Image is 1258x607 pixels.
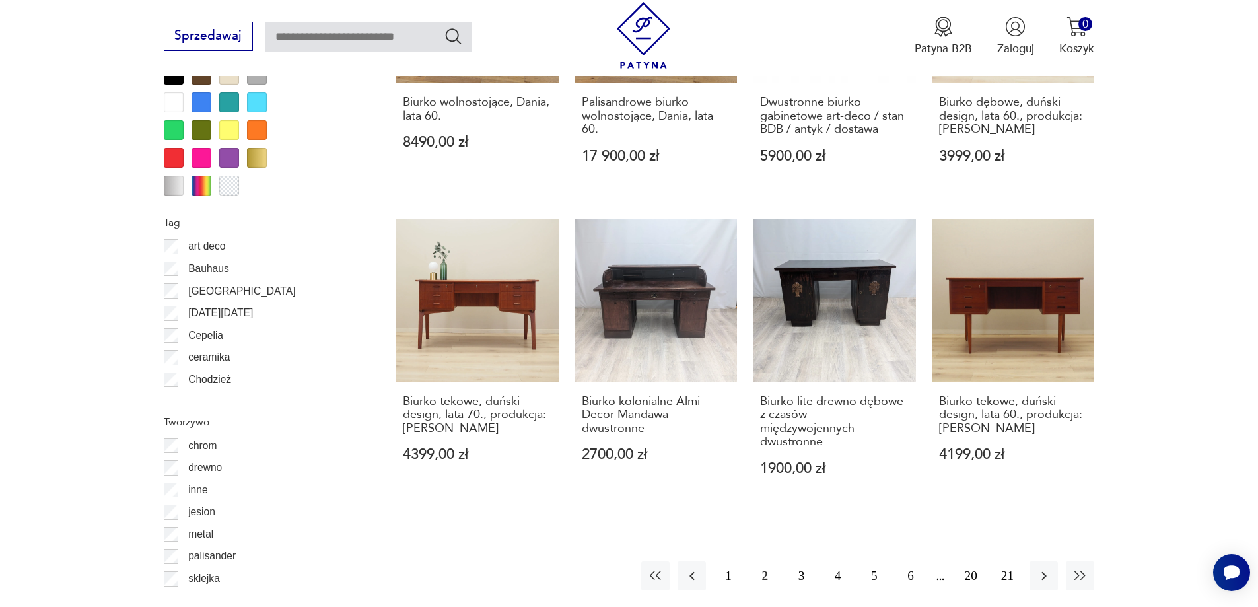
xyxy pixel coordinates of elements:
[582,96,730,136] h3: Palisandrowe biurko wolnostojące, Dania, lata 60.
[188,437,217,454] p: chrom
[188,570,220,587] p: sklejka
[188,482,207,499] p: inne
[915,17,972,56] button: Patyna B2B
[403,135,551,149] p: 8490,00 zł
[188,327,223,344] p: Cepelia
[164,413,358,431] p: Tworzywo
[188,260,229,277] p: Bauhaus
[997,41,1034,56] p: Zaloguj
[993,561,1022,590] button: 21
[164,32,253,42] a: Sprzedawaj
[760,96,909,136] h3: Dwustronne biurko gabinetowe art-deco / stan BDB / antyk / dostawa
[1213,554,1250,591] iframe: Smartsupp widget button
[1078,17,1092,31] div: 0
[860,561,888,590] button: 5
[188,371,231,388] p: Chodzież
[164,22,253,51] button: Sprzedawaj
[753,219,916,506] a: Biurko lite drewno dębowe z czasów międzywojennych- dwustronneBiurko lite drewno dębowe z czasów ...
[403,448,551,462] p: 4399,00 zł
[787,561,816,590] button: 3
[1059,17,1094,56] button: 0Koszyk
[957,561,985,590] button: 20
[444,26,463,46] button: Szukaj
[760,395,909,449] h3: Biurko lite drewno dębowe z czasów międzywojennych- dwustronne
[188,503,215,520] p: jesion
[188,238,225,255] p: art deco
[751,561,779,590] button: 2
[582,395,730,435] h3: Biurko kolonialne Almi Decor Mandawa- dwustronne
[714,561,742,590] button: 1
[939,96,1088,136] h3: Biurko dębowe, duński design, lata 60., produkcja: [PERSON_NAME]
[188,393,228,410] p: Ćmielów
[1005,17,1026,37] img: Ikonka użytkownika
[188,304,253,322] p: [DATE][DATE]
[188,548,236,565] p: palisander
[915,41,972,56] p: Patyna B2B
[933,17,954,37] img: Ikona medalu
[396,219,559,506] a: Biurko tekowe, duński design, lata 70., produkcja: DaniaBiurko tekowe, duński design, lata 70., p...
[403,96,551,123] h3: Biurko wolnostojące, Dania, lata 60.
[997,17,1034,56] button: Zaloguj
[188,349,230,366] p: ceramika
[760,462,909,476] p: 1900,00 zł
[1059,41,1094,56] p: Koszyk
[896,561,925,590] button: 6
[939,448,1088,462] p: 4199,00 zł
[823,561,852,590] button: 4
[610,2,677,69] img: Patyna - sklep z meblami i dekoracjami vintage
[582,149,730,163] p: 17 900,00 zł
[403,395,551,435] h3: Biurko tekowe, duński design, lata 70., produkcja: [PERSON_NAME]
[1066,17,1087,37] img: Ikona koszyka
[915,17,972,56] a: Ikona medaluPatyna B2B
[575,219,738,506] a: Biurko kolonialne Almi Decor Mandawa- dwustronneBiurko kolonialne Almi Decor Mandawa- dwustronne2...
[932,219,1095,506] a: Biurko tekowe, duński design, lata 60., produkcja: DaniaBiurko tekowe, duński design, lata 60., p...
[188,283,295,300] p: [GEOGRAPHIC_DATA]
[939,395,1088,435] h3: Biurko tekowe, duński design, lata 60., produkcja: [PERSON_NAME]
[188,526,213,543] p: metal
[939,149,1088,163] p: 3999,00 zł
[188,459,222,476] p: drewno
[582,448,730,462] p: 2700,00 zł
[760,149,909,163] p: 5900,00 zł
[164,214,358,231] p: Tag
